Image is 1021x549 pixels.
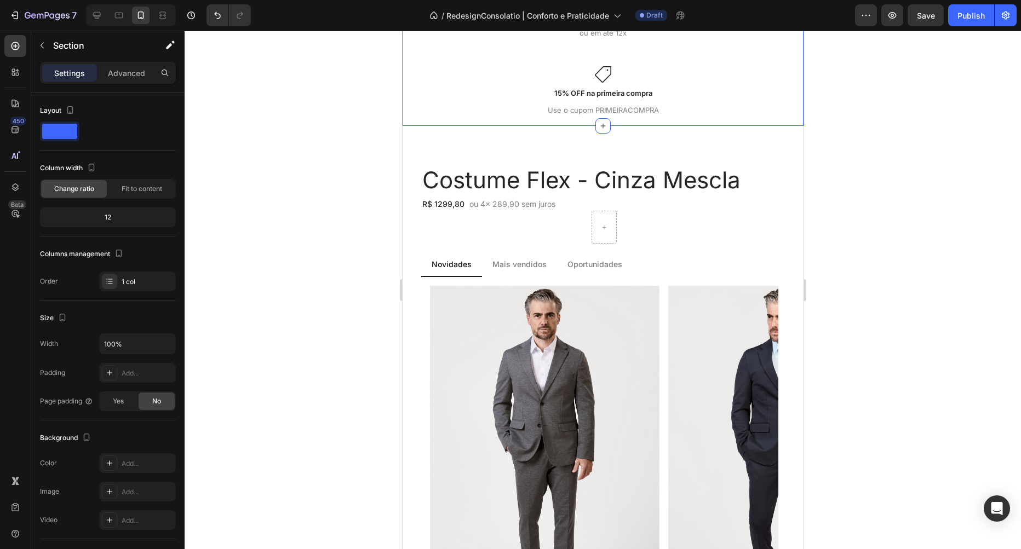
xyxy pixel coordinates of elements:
div: Add... [122,368,173,378]
div: 12 [42,210,174,225]
div: Size [40,311,69,326]
p: 7 [72,9,77,22]
div: Video [40,515,58,525]
div: Page padding [40,396,93,406]
p: Advanced [108,67,145,79]
div: Add... [122,487,173,497]
button: 7 [4,4,82,26]
p: Settings [54,67,85,79]
span: Fit to content [122,184,162,194]
div: Image [40,487,59,496]
div: Add... [122,516,173,525]
div: Width [40,339,58,349]
button: Publish [948,4,994,26]
div: Layout [40,103,77,118]
div: Publish [957,10,985,21]
div: Columns management [40,247,125,262]
iframe: Design area [403,31,804,549]
p: Section [53,39,143,52]
div: Open Intercom Messenger [984,495,1010,522]
span: No [152,396,161,406]
div: 1 col [122,277,173,287]
div: Beta [8,200,26,209]
div: 450 [10,117,26,125]
div: Add... [122,459,173,469]
div: Column width [40,161,98,176]
span: RedesignConsolatio | Conforto e Praticidade [446,10,609,21]
div: Undo/Redo [207,4,251,26]
div: Padding [40,368,65,378]
div: Color [40,458,57,468]
span: Change ratio [54,184,94,194]
span: / [441,10,444,21]
div: Background [40,431,93,446]
input: Auto [100,334,175,354]
button: Save [908,4,944,26]
span: Yes [113,396,124,406]
div: Order [40,276,58,286]
span: Save [917,11,935,20]
span: Draft [646,10,663,20]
